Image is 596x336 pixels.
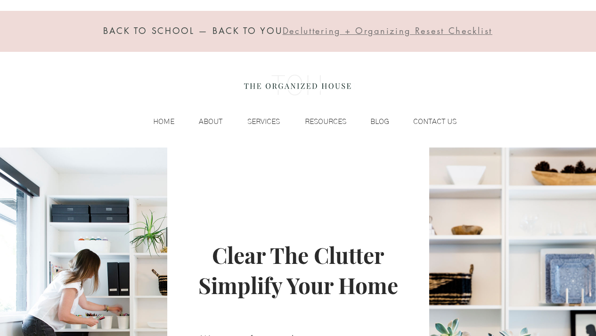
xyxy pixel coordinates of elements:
[227,115,285,129] a: SERVICES
[366,115,394,129] p: BLOG
[179,115,227,129] a: ABOUT
[240,66,355,104] img: the organized house
[134,115,461,129] nav: Site
[283,25,492,36] span: Decluttering + Organizing Resest Checklist
[243,115,285,129] p: SERVICES
[408,115,461,129] p: CONTACT US
[198,240,398,300] span: Clear The Clutter Simplify Your Home
[148,115,179,129] p: HOME
[194,115,227,129] p: ABOUT
[285,115,351,129] a: RESOURCES
[300,115,351,129] p: RESOURCES
[134,115,179,129] a: HOME
[394,115,461,129] a: CONTACT US
[283,27,492,36] a: Decluttering + Organizing Resest Checklist
[103,25,283,36] span: BACK TO SCHOOL — BACK TO YOU
[351,115,394,129] a: BLOG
